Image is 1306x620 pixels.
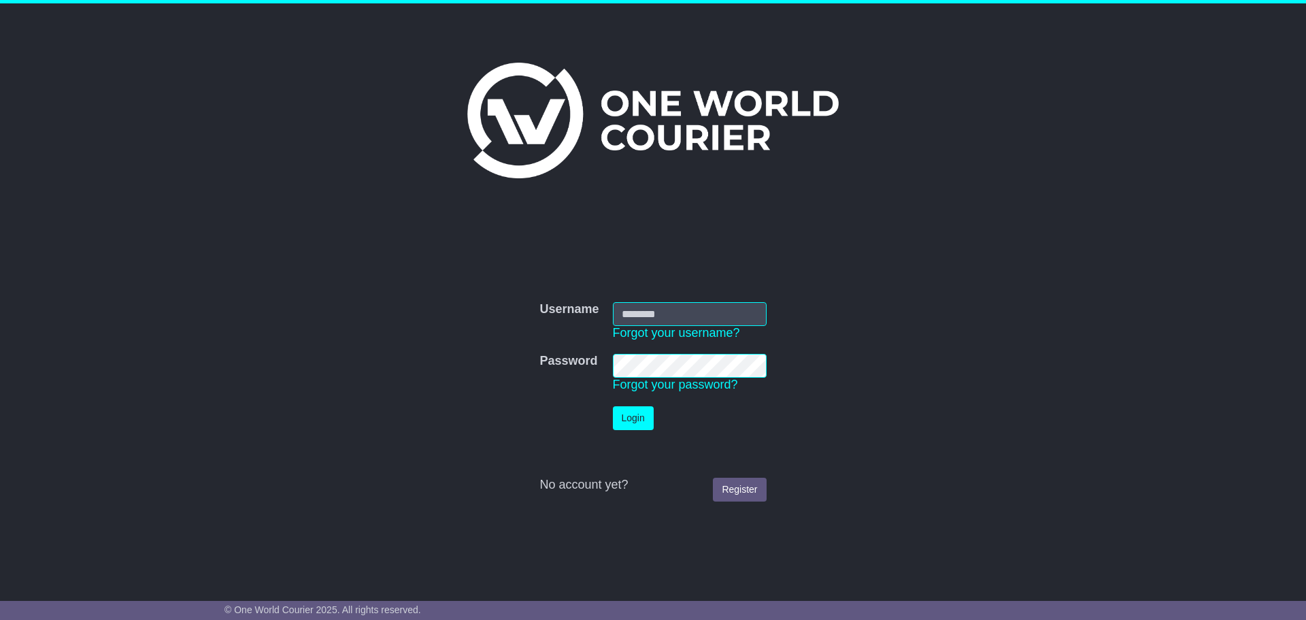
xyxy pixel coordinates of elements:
button: Login [613,406,654,430]
a: Forgot your username? [613,326,740,340]
label: Password [539,354,597,369]
a: Forgot your password? [613,378,738,391]
img: One World [467,63,839,178]
span: © One World Courier 2025. All rights reserved. [224,604,421,615]
div: No account yet? [539,478,766,493]
a: Register [713,478,766,502]
label: Username [539,302,599,317]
